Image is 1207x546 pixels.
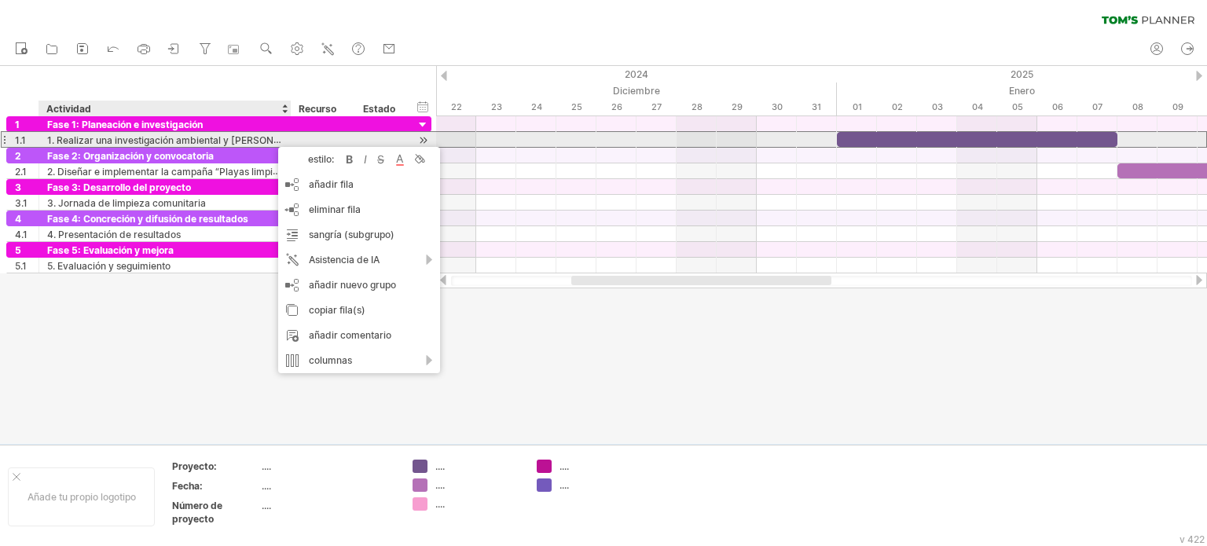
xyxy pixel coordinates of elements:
[172,500,222,525] font: Número de proyecto
[651,101,662,112] font: 27
[308,153,334,165] font: estilo:
[559,479,569,491] font: ....
[1052,101,1063,112] font: 06
[1009,85,1035,97] font: Enero
[47,150,214,162] font: Fase 2: Organización y convocatoria
[299,103,336,115] font: Recurso
[435,479,445,491] font: ....
[309,279,396,291] font: añadir nuevo grupo
[837,99,877,115] div: Miércoles, 1 de enero de 2025
[47,134,310,146] font: 1. Realizar una investigación ambiental y [PERSON_NAME]
[559,460,569,472] font: ....
[309,229,394,240] font: sangría (subgrupo)
[997,99,1037,115] div: Domingo, 5 de enero de 2025
[435,498,445,510] font: ....
[932,101,943,112] font: 03
[892,101,903,112] font: 02
[491,101,502,112] font: 23
[15,229,28,240] font: 4.1
[15,150,21,162] font: 2
[15,260,27,272] font: 5.1
[1092,101,1102,112] font: 07
[531,101,542,112] font: 24
[436,99,476,115] div: Domingo, 22 de diciembre de 2024
[435,460,445,472] font: ....
[416,132,431,148] div: Desplácese hasta la actividad
[309,254,380,266] font: Asistencia de IA
[1179,533,1205,545] font: v 422
[853,101,862,112] font: 01
[692,101,703,112] font: 28
[1011,68,1033,80] font: 2025
[309,178,354,190] font: añadir fila
[972,101,983,112] font: 04
[47,244,174,256] font: Fase 5: Evaluación y mejora
[1077,99,1117,115] div: Martes, 7 de enero de 2025
[15,197,28,209] font: 3.1
[1157,99,1198,115] div: Jueves, 9 de enero de 2025
[797,99,837,115] div: Martes, 31 de diciembre de 2024
[451,101,462,112] font: 22
[1117,99,1157,115] div: Miércoles, 8 de enero de 2025
[717,99,757,115] div: Domingo, 29 de diciembre de 2024
[15,134,26,146] font: 1.1
[596,99,637,115] div: Jueves, 26 de diciembre de 2024
[15,119,20,130] font: 1
[309,203,361,215] font: eliminar fila
[15,181,21,193] font: 3
[47,229,181,240] font: 4. Presentación de resultados
[172,460,217,472] font: Proyecto:
[1172,101,1183,112] font: 09
[613,85,660,97] font: Diciembre
[47,181,191,193] font: Fase 3: Desarrollo del proyecto
[1037,99,1077,115] div: Lunes, 6 de enero de 2025
[47,197,206,209] font: 3. Jornada de limpieza comunitaria
[47,213,248,225] font: Fase 4: Concreción y difusión de resultados
[1132,101,1143,112] font: 08
[611,101,622,112] font: 26
[47,119,203,130] font: Fase 1: Planeación e investigación
[757,99,797,115] div: Lunes, 30 de diciembre de 2024
[47,165,388,178] font: 2. Diseñar e implementar la campaña “Playas limpias [GEOGRAPHIC_DATA]”
[262,480,271,492] font: ....
[15,166,27,178] font: 2.1
[47,260,171,272] font: 5. Evaluación y seguimiento
[309,354,352,366] font: columnas
[732,101,743,112] font: 29
[15,244,21,256] font: 5
[571,101,582,112] font: 25
[772,101,783,112] font: 30
[28,491,136,503] font: Añade tu propio logotipo
[309,304,365,316] font: copiar fila(s)
[1012,101,1023,112] font: 05
[877,99,917,115] div: Jueves, 2 de enero de 2025
[15,213,21,225] font: 4
[309,329,391,341] font: añadir comentario
[516,99,556,115] div: Martes, 24 de diciembre de 2024
[917,99,957,115] div: Viernes, 3 de enero de 2025
[476,99,516,115] div: Lunes, 23 de diciembre de 2024
[677,99,717,115] div: Sábado, 28 de diciembre de 2024
[46,103,91,115] font: Actividad
[262,500,271,511] font: ....
[172,480,203,492] font: Fecha:
[637,99,677,115] div: Viernes, 27 de diciembre de 2024
[625,68,648,80] font: 2024
[262,460,271,472] font: ....
[812,101,821,112] font: 31
[957,99,997,115] div: Sábado, 4 de enero de 2025
[363,103,395,115] font: Estado
[556,99,596,115] div: Miércoles, 25 de diciembre de 2024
